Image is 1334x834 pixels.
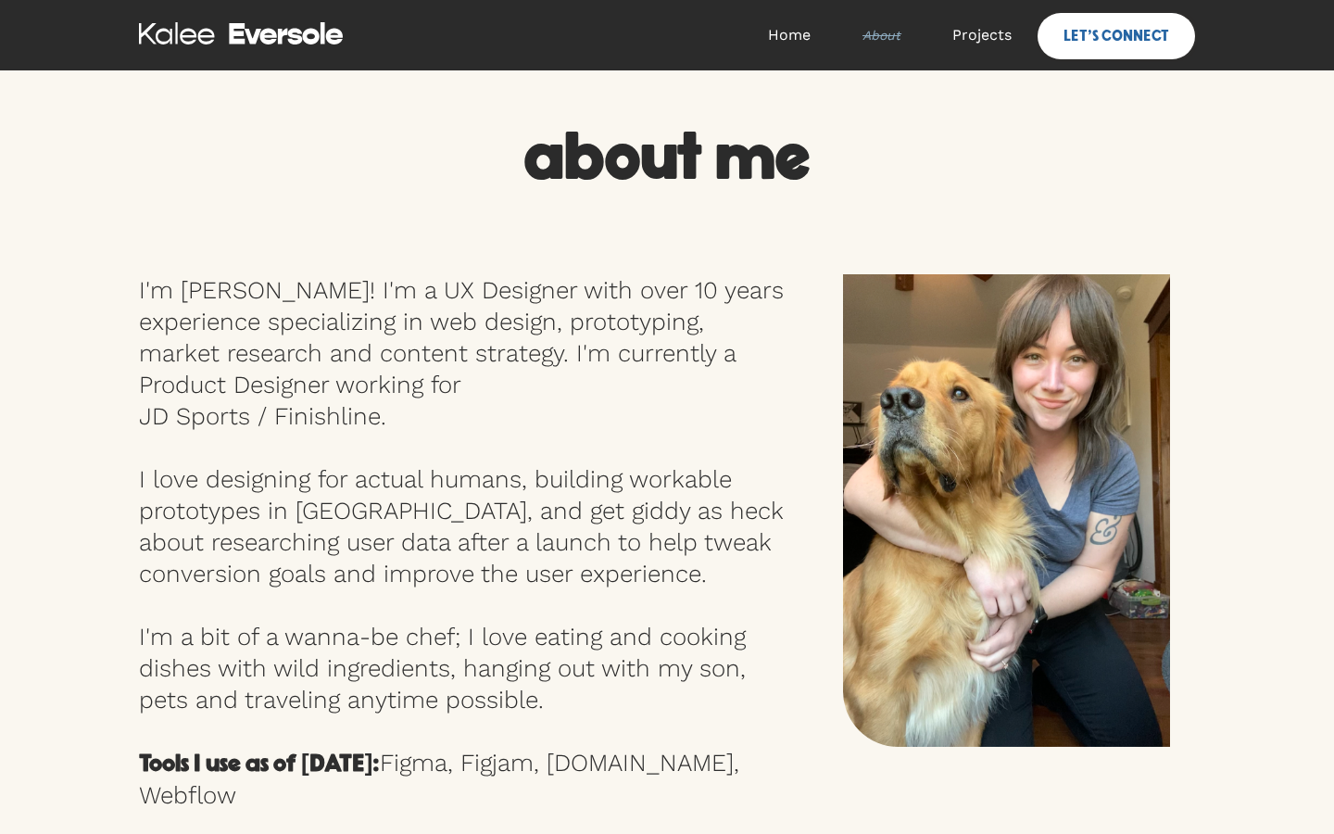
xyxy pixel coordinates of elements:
a: let's connect [1038,13,1195,59]
div: I'm [PERSON_NAME]! I'm a UX Designer with over 10 years experience specializing in web design, pr... [139,274,787,811]
a: Home [742,7,837,63]
img: Kalee Eversole sitting with her golden retriever Cooper [843,274,1170,747]
strong: Tools I use as of [DATE]: [139,752,380,776]
h1: about me [350,126,984,191]
a: About [837,7,926,63]
a: Projects [926,7,1038,63]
